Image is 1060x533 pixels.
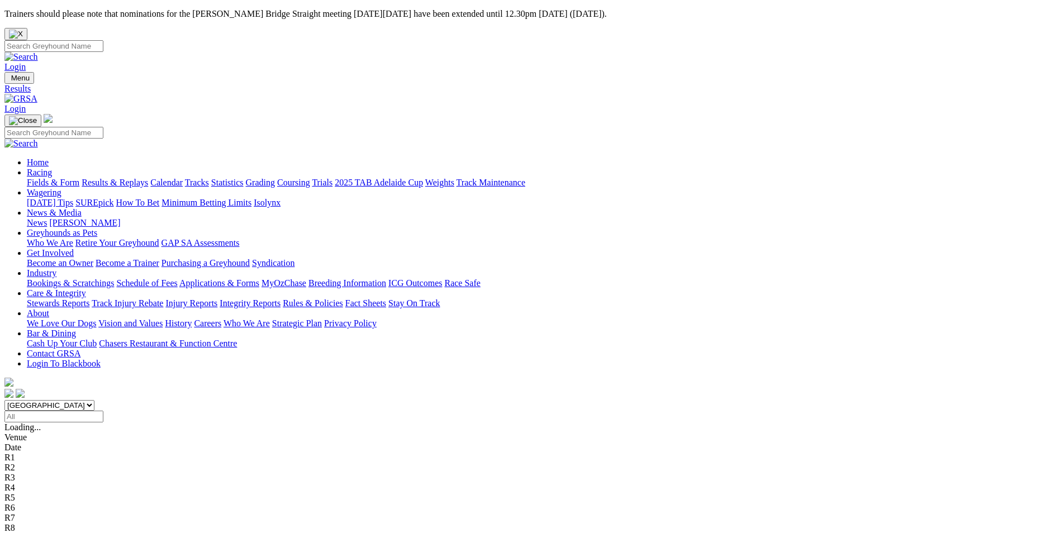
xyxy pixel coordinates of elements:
a: Cash Up Your Club [27,339,97,348]
a: News [27,218,47,227]
a: Bar & Dining [27,329,76,338]
div: Get Involved [27,258,1056,268]
img: logo-grsa-white.png [44,114,53,123]
div: Bar & Dining [27,339,1056,349]
a: How To Bet [116,198,160,207]
a: We Love Our Dogs [27,318,96,328]
a: Careers [194,318,221,328]
div: R5 [4,493,1056,503]
a: Calendar [150,178,183,187]
a: Track Injury Rebate [92,298,163,308]
input: Search [4,40,103,52]
div: Wagering [27,198,1056,208]
div: News & Media [27,218,1056,228]
div: R4 [4,483,1056,493]
a: Applications & Forms [179,278,259,288]
a: SUREpick [75,198,113,207]
a: 2025 TAB Adelaide Cup [335,178,423,187]
a: Login [4,104,26,113]
div: Greyhounds as Pets [27,238,1056,248]
a: History [165,318,192,328]
a: Results & Replays [82,178,148,187]
input: Search [4,127,103,139]
a: Privacy Policy [324,318,377,328]
p: Trainers should please note that nominations for the [PERSON_NAME] Bridge Straight meeting [DATE]... [4,9,1056,19]
a: Race Safe [444,278,480,288]
a: Who We Are [224,318,270,328]
a: Minimum Betting Limits [161,198,251,207]
a: Schedule of Fees [116,278,177,288]
img: GRSA [4,94,37,104]
a: Trials [312,178,332,187]
img: logo-grsa-white.png [4,378,13,387]
a: [DATE] Tips [27,198,73,207]
a: Injury Reports [165,298,217,308]
div: Industry [27,278,1056,288]
button: Toggle navigation [4,72,34,84]
a: Integrity Reports [220,298,281,308]
a: Become an Owner [27,258,93,268]
a: Strategic Plan [272,318,322,328]
a: Coursing [277,178,310,187]
div: R6 [4,503,1056,513]
a: Tracks [185,178,209,187]
a: Care & Integrity [27,288,86,298]
div: Racing [27,178,1056,188]
a: Weights [425,178,454,187]
img: Close [9,116,37,125]
a: Statistics [211,178,244,187]
img: Search [4,52,38,62]
div: R7 [4,513,1056,523]
button: Toggle navigation [4,115,41,127]
a: Chasers Restaurant & Function Centre [99,339,237,348]
div: R8 [4,523,1056,533]
div: R1 [4,453,1056,463]
a: About [27,308,49,318]
a: Bookings & Scratchings [27,278,114,288]
div: Venue [4,432,1056,442]
a: Login To Blackbook [27,359,101,368]
a: Industry [27,268,56,278]
span: Menu [11,74,30,82]
a: Grading [246,178,275,187]
a: Retire Your Greyhound [75,238,159,248]
a: GAP SA Assessments [161,238,240,248]
a: Contact GRSA [27,349,80,358]
a: Stewards Reports [27,298,89,308]
span: Loading... [4,422,41,432]
a: Fields & Form [27,178,79,187]
a: Wagering [27,188,61,197]
a: MyOzChase [262,278,306,288]
a: Purchasing a Greyhound [161,258,250,268]
a: Results [4,84,1056,94]
input: Select date [4,411,103,422]
a: Isolynx [254,198,281,207]
a: Syndication [252,258,294,268]
a: Home [27,158,49,167]
a: Breeding Information [308,278,386,288]
div: Date [4,442,1056,453]
a: ICG Outcomes [388,278,442,288]
div: Care & Integrity [27,298,1056,308]
a: Become a Trainer [96,258,159,268]
div: R3 [4,473,1056,483]
img: twitter.svg [16,389,25,398]
a: Greyhounds as Pets [27,228,97,237]
a: Rules & Policies [283,298,343,308]
a: [PERSON_NAME] [49,218,120,227]
a: Fact Sheets [345,298,386,308]
button: Close [4,28,27,40]
div: R2 [4,463,1056,473]
a: Get Involved [27,248,74,258]
a: Stay On Track [388,298,440,308]
a: Track Maintenance [457,178,525,187]
a: News & Media [27,208,82,217]
a: Vision and Values [98,318,163,328]
div: About [27,318,1056,329]
img: facebook.svg [4,389,13,398]
img: X [9,30,23,39]
a: Who We Are [27,238,73,248]
a: Racing [27,168,52,177]
a: Login [4,62,26,72]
